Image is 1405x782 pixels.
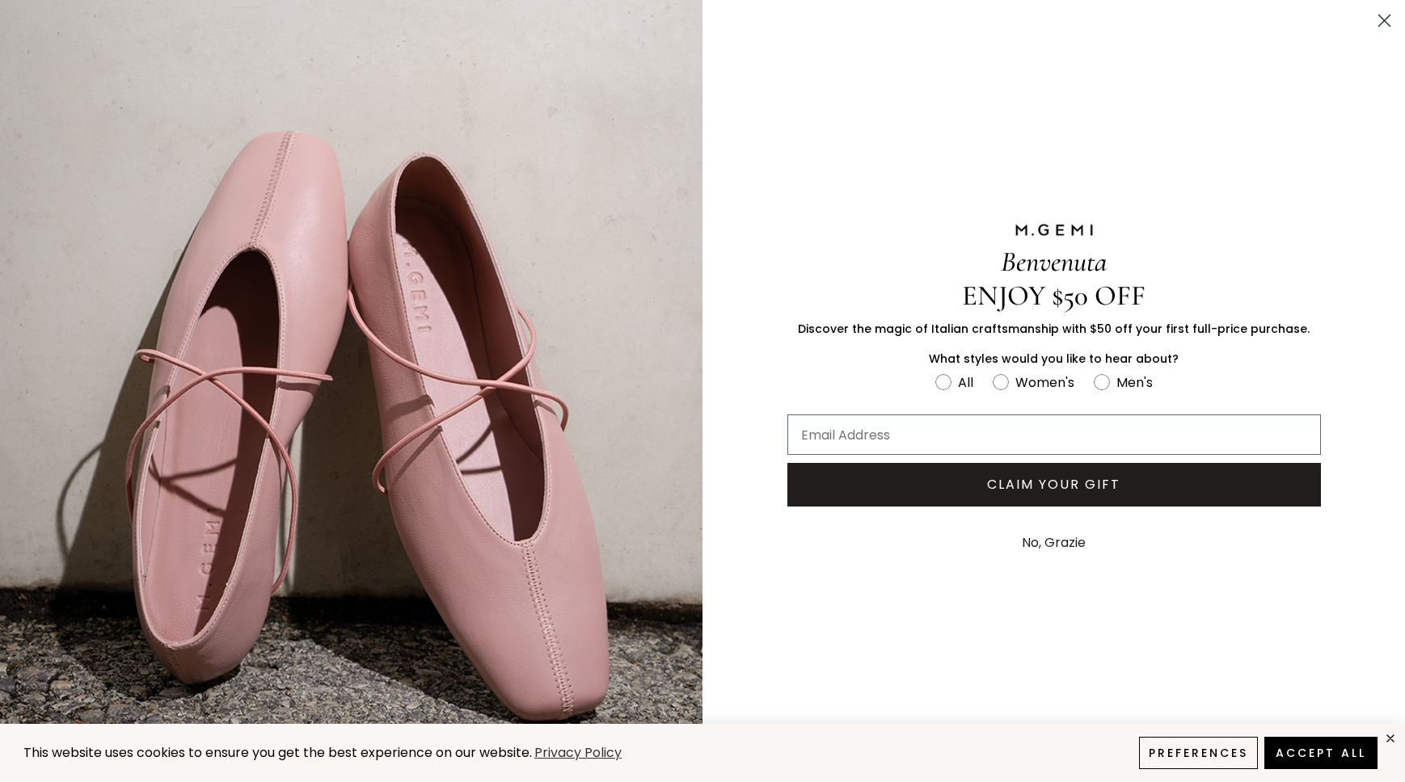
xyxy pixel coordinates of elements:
span: This website uses cookies to ensure you get the best experience on our website. [23,743,532,762]
button: No, Grazie [1014,523,1094,563]
span: What styles would you like to hear about? [929,351,1179,367]
button: CLAIM YOUR GIFT [787,463,1321,507]
div: Women's [1015,372,1074,393]
button: Close dialog [1370,6,1399,35]
div: close [1384,732,1397,745]
img: M.GEMI [1014,223,1095,238]
a: Privacy Policy (opens in a new tab) [532,743,624,763]
button: Accept All [1264,737,1378,769]
span: ENJOY $50 OFF [962,279,1146,313]
div: Men's [1116,372,1153,393]
div: All [958,372,973,393]
button: Preferences [1139,737,1258,769]
span: Benvenuta [1001,245,1107,279]
input: Email Address [787,414,1321,455]
span: Discover the magic of Italian craftsmanship with $50 off your first full-price purchase. [798,321,1310,337]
